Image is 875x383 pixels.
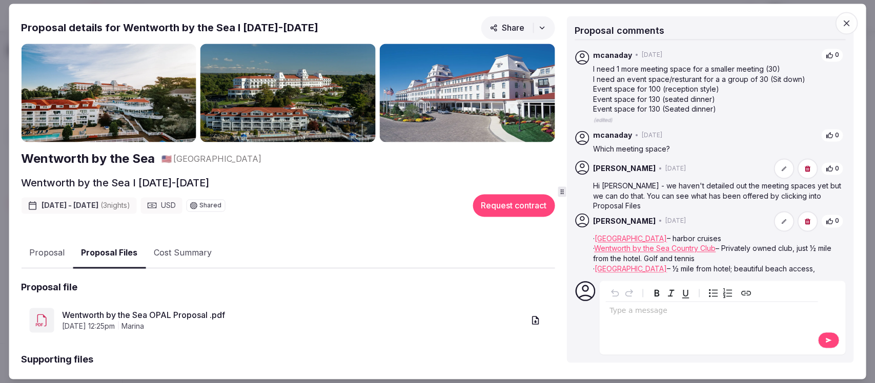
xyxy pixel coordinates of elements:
span: mcanaday [593,131,632,141]
img: Gallery photo 3 [380,44,555,142]
p: · – Privately owned club, just ½ mile from the hotel. Golf and tennis [593,244,844,264]
img: Gallery photo 2 [200,44,376,142]
span: ( 3 night s ) [100,201,130,210]
p: Event space for 100 (reception style) [593,84,844,95]
span: • [659,164,662,173]
span: [DATE] [665,217,686,226]
button: Create link [739,286,753,301]
a: Wentworth by the Sea [21,151,155,168]
a: [GEOGRAPHIC_DATA] [595,264,667,273]
span: [DATE] [642,131,662,140]
button: 0 [821,49,844,62]
h2: Wentworth by the Sea I [DATE]-[DATE] [21,176,209,190]
span: 🇺🇸 [161,154,171,164]
button: Bulleted list [706,286,720,301]
img: Gallery photo 1 [21,44,196,142]
span: Proposal comments [575,25,664,36]
span: • [635,51,639,60]
button: Underline [678,286,693,301]
p: · – harbor cruises [593,233,844,244]
span: [DATE] [642,51,662,60]
span: Shared [199,202,221,208]
button: Proposal [21,239,73,268]
p: Hi [PERSON_NAME] - we haven't detailed out the meeting spaces yet but we can do that. You can see... [593,181,844,211]
button: 🇺🇸 [161,153,171,164]
span: • [635,131,639,140]
button: (edited) [593,114,612,124]
button: Italic [664,286,678,301]
a: [GEOGRAPHIC_DATA] [595,234,667,243]
span: [DATE] [665,164,686,173]
span: [DATE] - [DATE] [42,201,130,211]
p: Event space for 130 (Seated dinner) [593,104,844,115]
button: Request contract [473,194,555,217]
div: toggle group [706,286,735,301]
button: 0 [821,162,844,176]
span: [PERSON_NAME] [593,216,656,226]
span: mcanaday [593,50,632,60]
button: Share [481,16,555,39]
p: I need an event space/resturant for a a group of 30 (Sit down) [593,74,844,84]
span: 0 [835,164,839,173]
h2: Supporting files [21,353,93,366]
button: 0 [821,215,844,228]
span: 0 [835,217,839,226]
span: • [659,217,662,226]
span: [GEOGRAPHIC_DATA] [173,153,261,164]
span: (edited) [593,117,612,123]
button: 0 [821,129,844,142]
a: Wentworth by the Sea Country Club [594,244,716,253]
span: [DATE] 12:25pm [62,322,115,332]
span: Share [490,23,524,33]
button: Numbered list [720,286,735,301]
span: 0 [835,131,839,140]
button: Bold [649,286,664,301]
div: USD [140,197,182,214]
span: marina [121,322,144,332]
p: Event space for 130 (seated dinner) [593,94,844,104]
div: editable markdown [605,302,818,323]
p: I need 1 more meeting space for a smaller meeting (30) [593,64,844,74]
button: Cost Summary [146,239,220,268]
span: [PERSON_NAME] [593,164,656,174]
p: Which meeting space? [593,144,844,155]
p: · – ½ mile from hotel; beautiful beach access, volleyball, playground, open field, lighthouse views [593,264,844,284]
h2: Proposal details for Wentworth by the Sea I [DATE]-[DATE] [21,20,318,35]
span: 0 [835,51,839,60]
a: Wentworth by the Sea OPAL Proposal .pdf [62,309,524,322]
h2: Proposal file [21,281,77,293]
button: Proposal Files [73,238,146,268]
